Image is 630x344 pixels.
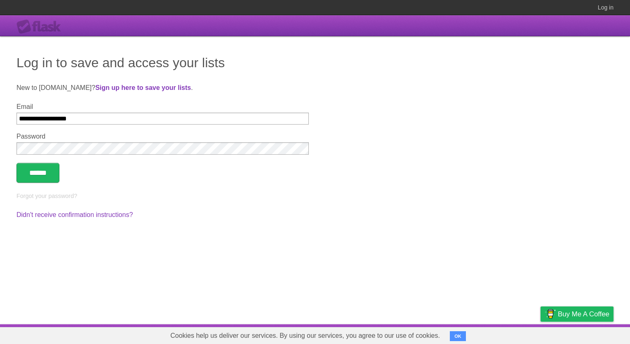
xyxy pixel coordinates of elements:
img: Buy me a coffee [545,307,556,321]
a: Buy me a coffee [541,306,614,322]
button: OK [450,331,466,341]
a: Developers [458,326,491,342]
a: Suggest a feature [562,326,614,342]
a: About [431,326,448,342]
label: Email [16,103,309,111]
a: Terms [502,326,520,342]
h1: Log in to save and access your lists [16,53,614,73]
div: Flask [16,19,66,34]
a: Didn't receive confirmation instructions? [16,211,133,218]
a: Sign up here to save your lists [95,84,191,91]
a: Forgot your password? [16,193,77,199]
a: Privacy [530,326,551,342]
span: Cookies help us deliver our services. By using our services, you agree to our use of cookies. [162,328,448,344]
p: New to [DOMAIN_NAME]? . [16,83,614,93]
span: Buy me a coffee [558,307,609,321]
label: Password [16,133,309,140]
